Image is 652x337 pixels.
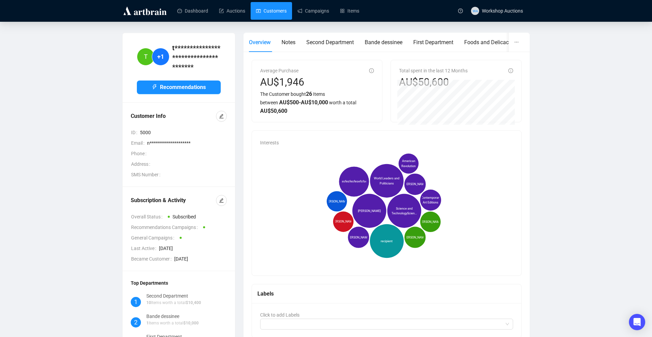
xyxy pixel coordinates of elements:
[391,206,418,216] span: Science and TechnologyScien...
[365,39,402,46] span: Bande dessinee
[381,239,393,244] span: recipient
[146,313,199,320] div: Bande dessinee
[358,209,381,213] span: [PERSON_NAME]
[249,39,271,46] span: Overview
[177,2,208,20] a: Dashboard
[146,300,151,305] span: 10
[183,321,199,325] span: $ 10,000
[131,129,140,136] span: ID
[508,68,513,73] span: info-circle
[131,234,177,242] span: General Campaigns
[160,83,206,91] span: Recommendations
[131,150,149,157] span: Phone
[146,300,201,306] p: Items worth a total
[373,176,400,185] span: World Leaders and Politicians
[173,214,196,219] span: Subscribed
[401,159,417,168] span: American Revolution
[131,139,147,147] span: Email
[325,199,348,204] span: [PERSON_NAME]
[404,182,427,187] span: [PERSON_NAME]
[514,40,519,45] span: ellipsis
[282,39,295,46] span: Notes
[152,84,157,90] span: thunderbolt
[340,2,359,20] a: Items
[404,235,427,240] span: [PERSON_NAME]
[131,224,200,231] span: Recommendations Campaigns
[134,297,138,307] span: 1
[306,39,354,46] span: Second Department
[306,91,312,97] span: 26
[369,68,374,73] span: info-circle
[260,90,374,115] div: The Customer bought Items between worth a total
[131,196,216,205] div: Subscription & Activity
[219,2,245,20] a: Auctions
[134,318,138,327] span: 2
[122,5,168,16] img: logo
[260,68,298,73] span: Average Purchase
[131,160,153,168] span: Address
[186,300,201,305] span: $ 10,400
[347,235,370,240] span: [PERSON_NAME]
[257,289,516,298] div: Labels
[174,255,227,263] span: [DATE]
[464,39,515,46] span: Foods and Delicacies
[219,198,224,203] span: edit
[413,39,453,46] span: First Department
[419,219,442,224] span: [PERSON_NAME]
[157,52,164,61] span: +1
[146,292,201,300] div: Second Department
[137,81,221,94] button: Recommendations
[159,245,227,252] span: [DATE]
[399,76,468,89] div: AU$50,600
[131,255,174,263] span: Became Customer
[131,171,163,178] span: SMS Number
[256,2,287,20] a: Customers
[458,8,463,13] span: question-circle
[279,99,328,106] span: AU$ 500 - AU$ 10,000
[399,68,468,73] span: Total spent in the last 12 Months
[297,2,329,20] a: Campaigns
[421,195,440,205] span: Contemporary Art Editions
[131,279,227,287] div: Top Departments
[140,129,227,136] span: 5000
[260,108,287,114] span: AU$ 50,600
[146,321,149,325] span: 1
[260,76,304,89] div: AU$1,946
[260,312,300,318] span: Click to add Labels
[509,33,524,52] button: ellipsis
[219,114,224,119] span: edit
[333,179,375,184] span: fesfefesfesfesfesefsfsefefe...
[146,320,199,326] p: Items worth a total
[131,112,216,120] div: Customer Info
[131,213,165,220] span: Overall Status
[482,8,523,14] span: Workshop Auctions
[131,245,159,252] span: Last Active
[332,219,355,224] span: [PERSON_NAME]
[144,52,148,61] span: T
[629,314,645,330] div: Open Intercom Messenger
[260,140,279,145] span: Interests
[472,8,477,13] span: WA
